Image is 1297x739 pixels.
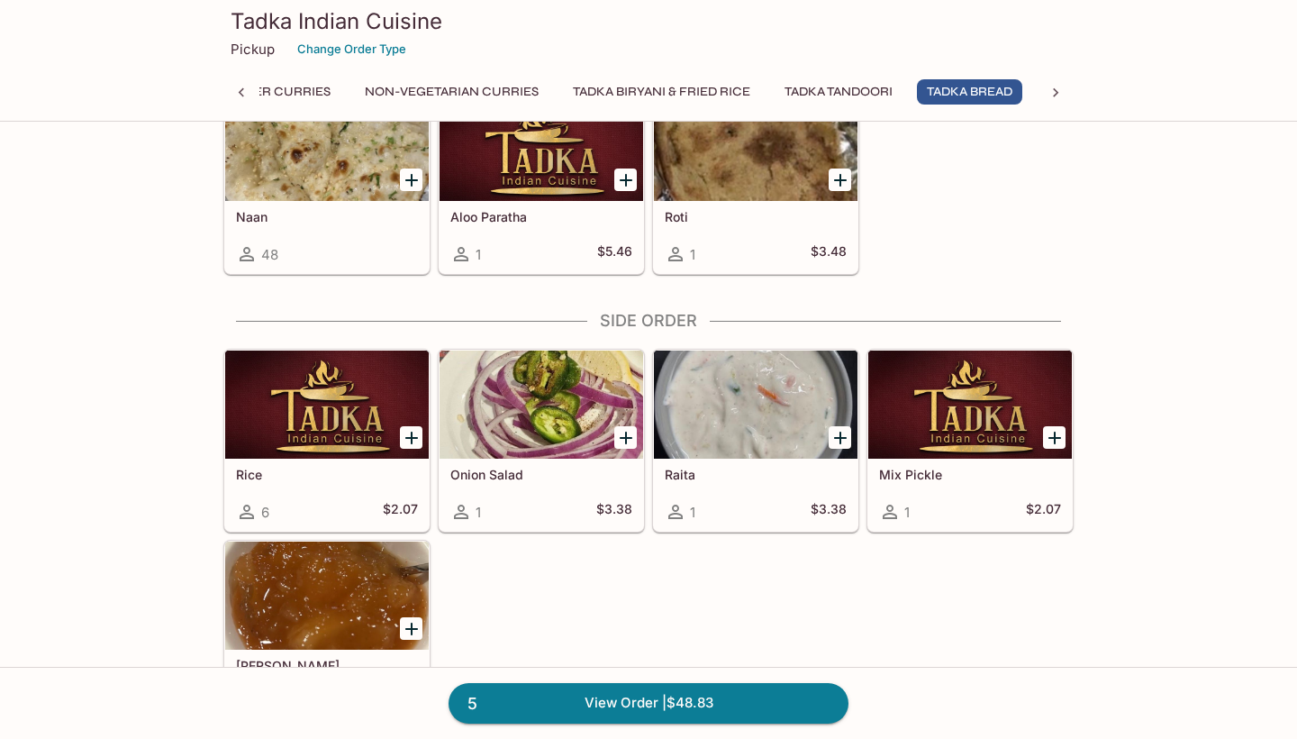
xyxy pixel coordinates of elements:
button: Change Order Type [289,35,414,63]
h4: Side Order [223,311,1074,331]
span: 1 [690,504,695,521]
div: Mango Chutney [225,542,429,650]
h5: $3.38 [596,501,632,523]
button: Tadka Biryani & Fried Rice [563,79,760,105]
button: Tadka Bread [917,79,1022,105]
span: 1 [476,504,481,521]
div: Raita [654,351,857,459]
span: 48 [261,246,278,263]
button: Tadka Tandoori [775,79,902,105]
h5: $5.46 [597,243,632,265]
a: Raita1$3.38 [653,350,858,532]
h5: Rice [236,467,418,482]
h5: Roti [665,209,847,224]
a: [PERSON_NAME]5$3.11 [224,541,430,723]
a: Onion Salad1$3.38 [439,350,644,532]
span: 1 [476,246,481,263]
button: Non-Vegetarian Curries [355,79,549,105]
div: Onion Salad [440,351,643,459]
button: Add Mango Chutney [400,617,422,640]
a: Naan48 [224,92,430,274]
button: Add Raita [829,426,851,449]
button: Add Roti [829,169,851,191]
a: 5View Order |$48.83 [449,683,848,723]
button: Add Rice [400,426,422,449]
button: Paneer Curries [211,79,340,105]
span: 6 [261,504,269,521]
h5: Mix Pickle [879,467,1061,482]
h5: $2.07 [383,501,418,523]
div: Naan [225,93,429,201]
h5: Onion Salad [450,467,632,482]
span: 1 [690,246,695,263]
div: Mix Pickle [868,351,1072,459]
h5: $3.48 [811,243,847,265]
a: Rice6$2.07 [224,350,430,532]
button: Add Mix Pickle [1043,426,1066,449]
a: Aloo Paratha1$5.46 [439,92,644,274]
a: Mix Pickle1$2.07 [867,350,1073,532]
h5: $3.38 [811,501,847,523]
h5: Raita [665,467,847,482]
button: Add Aloo Paratha [614,169,637,191]
h5: [PERSON_NAME] [236,658,418,673]
h3: Tadka Indian Cuisine [231,7,1066,35]
button: Add Onion Salad [614,426,637,449]
h5: Aloo Paratha [450,209,632,224]
div: Roti [654,93,857,201]
div: Rice [225,351,429,459]
h5: Naan [236,209,418,224]
a: Roti1$3.48 [653,92,858,274]
button: Side Order [1037,79,1132,105]
p: Pickup [231,41,275,58]
span: 5 [457,691,488,716]
h5: $2.07 [1026,501,1061,523]
button: Add Naan [400,169,422,191]
div: Aloo Paratha [440,93,643,201]
span: 1 [904,504,910,521]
